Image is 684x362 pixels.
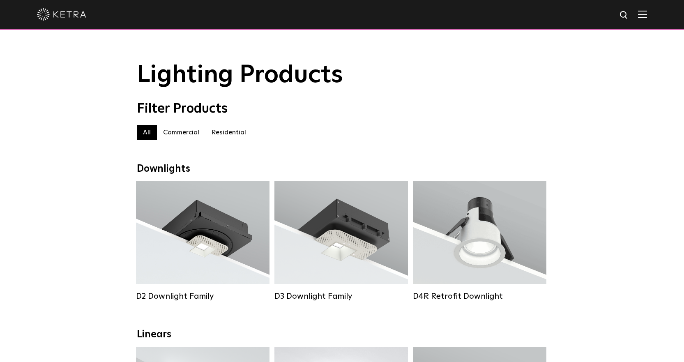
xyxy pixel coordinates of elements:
div: Downlights [137,163,548,175]
a: D3 Downlight Family Lumen Output:700 / 900 / 1100Colors:White / Black / Silver / Bronze / Paintab... [274,181,408,301]
img: Hamburger%20Nav.svg [638,10,647,18]
span: Lighting Products [137,63,343,88]
label: Residential [205,125,252,140]
div: Filter Products [137,101,548,117]
a: D4R Retrofit Downlight Lumen Output:800Colors:White / BlackBeam Angles:15° / 25° / 40° / 60°Watta... [413,181,546,301]
img: search icon [619,10,629,21]
img: ketra-logo-2019-white [37,8,86,21]
div: D3 Downlight Family [274,291,408,301]
label: Commercial [157,125,205,140]
div: Linears [137,329,548,341]
a: D2 Downlight Family Lumen Output:1200Colors:White / Black / Gloss Black / Silver / Bronze / Silve... [136,181,269,301]
div: D4R Retrofit Downlight [413,291,546,301]
div: D2 Downlight Family [136,291,269,301]
label: All [137,125,157,140]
